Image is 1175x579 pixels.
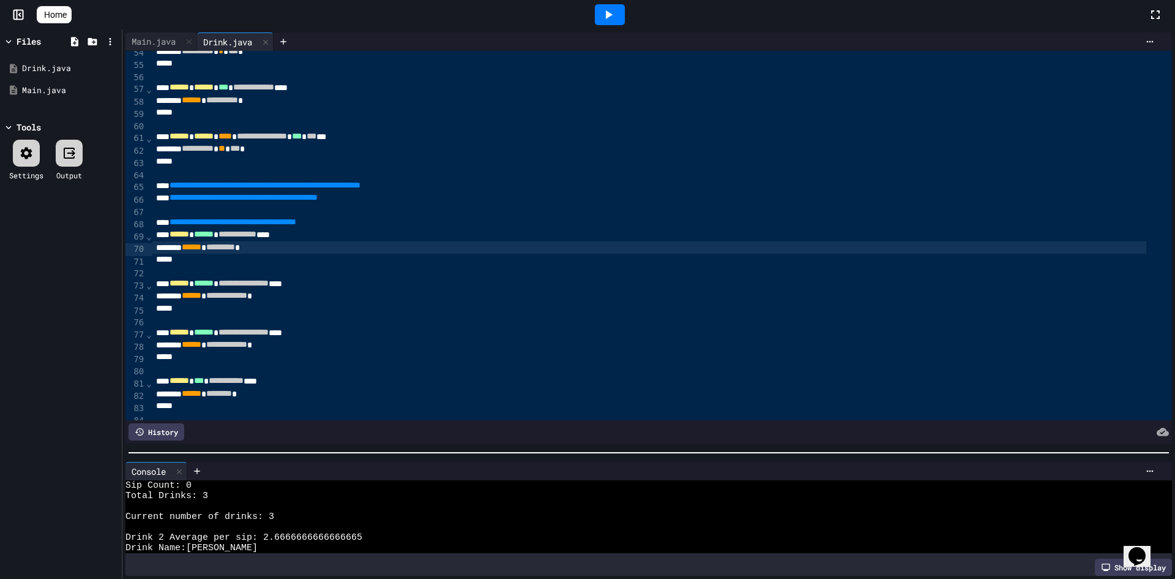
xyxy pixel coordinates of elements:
[125,59,146,72] div: 55
[37,6,72,23] a: Home
[125,181,146,194] div: 65
[197,32,274,51] div: Drink.java
[17,35,41,48] div: Files
[125,231,146,243] div: 69
[125,491,208,501] span: Total Drinks: 3
[125,243,146,255] div: 70
[125,292,146,305] div: 74
[125,543,258,553] span: Drink Name:[PERSON_NAME]
[125,32,197,51] div: Main.java
[197,36,258,48] div: Drink.java
[125,305,146,317] div: 75
[125,145,146,157] div: 62
[125,219,146,231] div: 68
[146,85,152,94] span: Fold line
[125,512,274,522] span: Current number of drinks: 3
[146,379,152,388] span: Fold line
[125,480,192,491] span: Sip Count: 0
[125,378,146,390] div: 81
[125,47,146,59] div: 54
[22,85,117,97] div: Main.java
[125,256,146,268] div: 71
[146,134,152,143] span: Fold line
[125,532,362,543] span: Drink 2 Average per sip: 2.6666666666666665
[125,415,146,427] div: 84
[125,268,146,280] div: 72
[146,330,152,339] span: Fold line
[125,170,146,182] div: 64
[44,9,67,21] span: Home
[125,35,182,48] div: Main.java
[125,403,146,415] div: 83
[125,280,146,292] div: 73
[17,121,41,134] div: Tools
[125,465,172,478] div: Console
[125,108,146,121] div: 59
[125,83,146,96] div: 57
[125,194,146,206] div: 66
[125,72,146,84] div: 56
[22,62,117,75] div: Drink.java
[125,366,146,378] div: 80
[9,170,43,181] div: Settings
[125,354,146,366] div: 79
[56,170,82,181] div: Output
[125,96,146,108] div: 58
[125,390,146,403] div: 82
[1095,559,1172,576] div: Show display
[125,132,146,145] div: 61
[125,157,146,170] div: 63
[129,423,184,441] div: History
[125,206,146,219] div: 67
[1124,530,1163,567] iframe: chat widget
[125,317,146,329] div: 76
[146,232,152,241] span: Fold line
[125,462,187,480] div: Console
[125,329,146,341] div: 77
[146,281,152,290] span: Fold line
[125,341,146,354] div: 78
[125,121,146,133] div: 60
